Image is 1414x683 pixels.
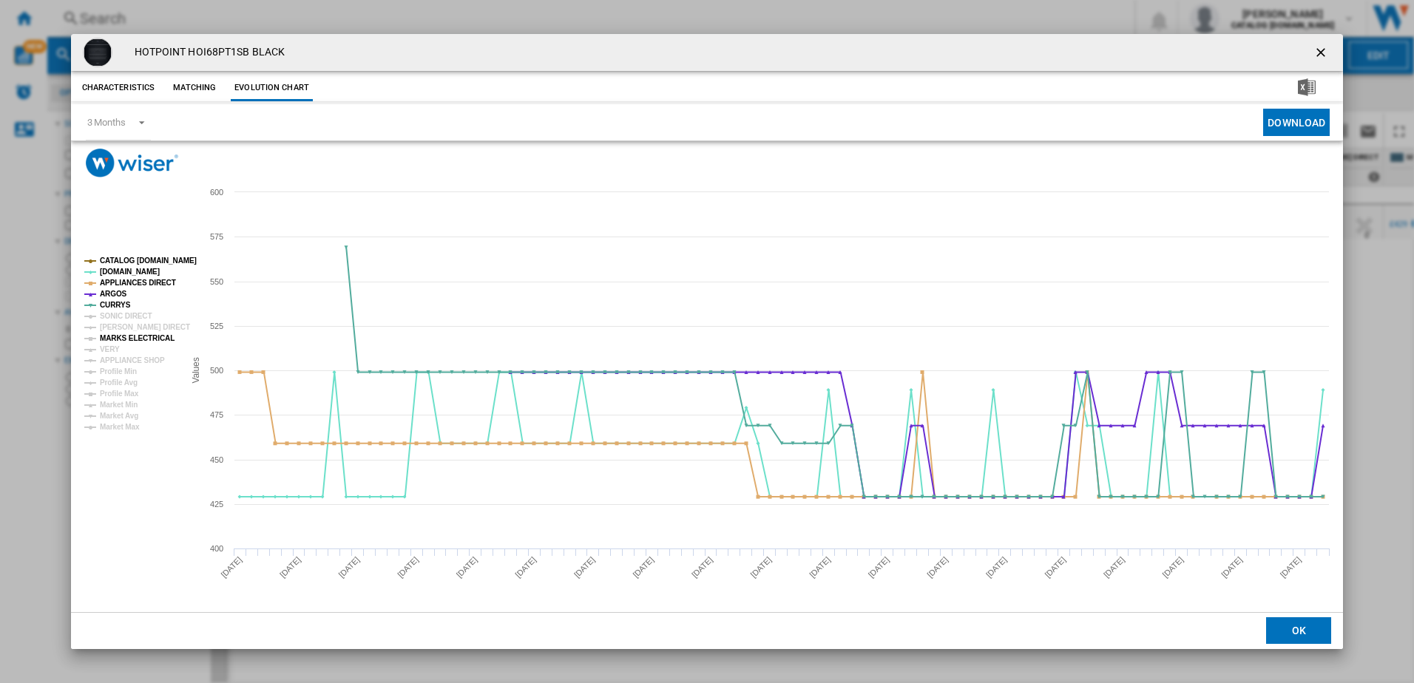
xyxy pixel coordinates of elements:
tspan: [DATE] [278,555,302,580]
tspan: [DATE] [336,555,361,580]
tspan: [DATE] [925,555,950,580]
ng-md-icon: getI18NText('BUTTONS.CLOSE_DIALOG') [1313,45,1331,63]
tspan: [DATE] [631,555,655,580]
tspan: 425 [210,500,223,509]
tspan: VERY [100,345,120,353]
tspan: [DATE] [748,555,773,580]
tspan: CURRYS [100,301,131,309]
md-dialog: Product popup [71,34,1344,649]
tspan: 500 [210,366,223,375]
tspan: Values [191,358,201,384]
tspan: [DATE] [1043,555,1067,580]
tspan: [DATE] [219,555,243,580]
tspan: APPLIANCE SHOP [100,356,165,364]
tspan: [DATE] [454,555,478,580]
tspan: [DATE] [513,555,538,580]
tspan: [DATE] [808,555,832,580]
tspan: Profile Max [100,390,139,398]
tspan: 400 [210,544,223,553]
tspan: [DATE] [984,555,1008,580]
tspan: 525 [210,322,223,330]
button: Download [1263,109,1330,136]
tspan: APPLIANCES DIRECT [100,279,176,287]
tspan: Market Avg [100,412,138,420]
tspan: 600 [210,188,223,197]
tspan: MARKS ELECTRICAL [100,334,175,342]
tspan: [DATE] [1278,555,1302,580]
tspan: 550 [210,277,223,286]
button: OK [1266,617,1331,644]
button: getI18NText('BUTTONS.CLOSE_DIALOG') [1308,38,1337,67]
img: excel-24x24.png [1298,78,1316,96]
div: 3 Months [87,117,126,128]
tspan: 475 [210,410,223,419]
tspan: [PERSON_NAME] DIRECT [100,323,190,331]
tspan: [DATE] [1160,555,1185,580]
tspan: [DATE] [572,555,596,580]
tspan: Market Min [100,401,138,409]
button: Matching [162,75,227,101]
tspan: Profile Min [100,367,137,376]
tspan: [DATE] [396,555,420,580]
tspan: 575 [210,232,223,241]
tspan: CATALOG [DOMAIN_NAME] [100,256,197,265]
tspan: 450 [210,455,223,464]
h4: HOTPOINT HOI68PT1SB BLACK [127,45,285,60]
tspan: ARGOS [100,290,127,298]
tspan: SONIC DIRECT [100,312,152,320]
tspan: [DATE] [1102,555,1126,580]
tspan: [DATE] [690,555,714,580]
tspan: [DATE] [866,555,890,580]
button: Evolution chart [231,75,313,101]
img: logo_wiser_300x94.png [86,149,178,177]
tspan: Market Max [100,423,140,431]
tspan: Profile Avg [100,378,138,387]
tspan: [DOMAIN_NAME] [100,268,160,276]
img: hoi68pt1sbuk.jpg [83,38,112,67]
tspan: [DATE] [1220,555,1244,580]
button: Characteristics [78,75,159,101]
button: Download in Excel [1274,75,1339,101]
